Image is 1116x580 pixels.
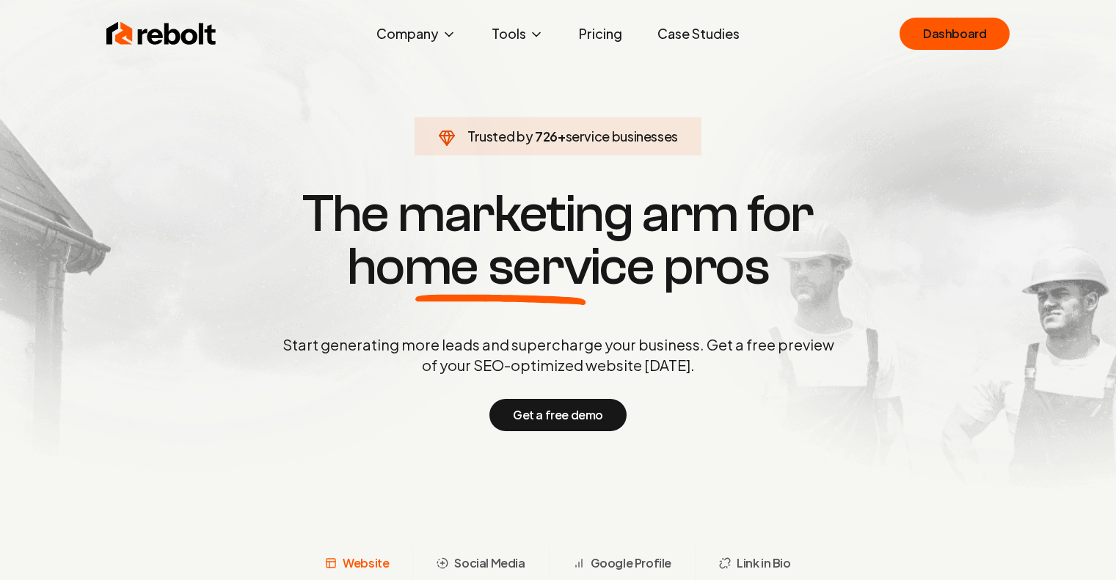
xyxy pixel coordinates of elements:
[347,241,654,293] span: home service
[566,128,679,144] span: service businesses
[365,19,468,48] button: Company
[591,554,671,572] span: Google Profile
[206,188,911,293] h1: The marketing arm for pros
[280,334,837,375] p: Start generating more leads and supercharge your business. Get a free preview of your SEO-optimiz...
[567,19,634,48] a: Pricing
[535,126,558,147] span: 726
[467,128,533,144] span: Trusted by
[737,554,791,572] span: Link in Bio
[343,554,389,572] span: Website
[480,19,555,48] button: Tools
[900,18,1010,50] a: Dashboard
[106,19,216,48] img: Rebolt Logo
[454,554,525,572] span: Social Media
[558,128,566,144] span: +
[646,19,751,48] a: Case Studies
[489,399,627,431] button: Get a free demo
